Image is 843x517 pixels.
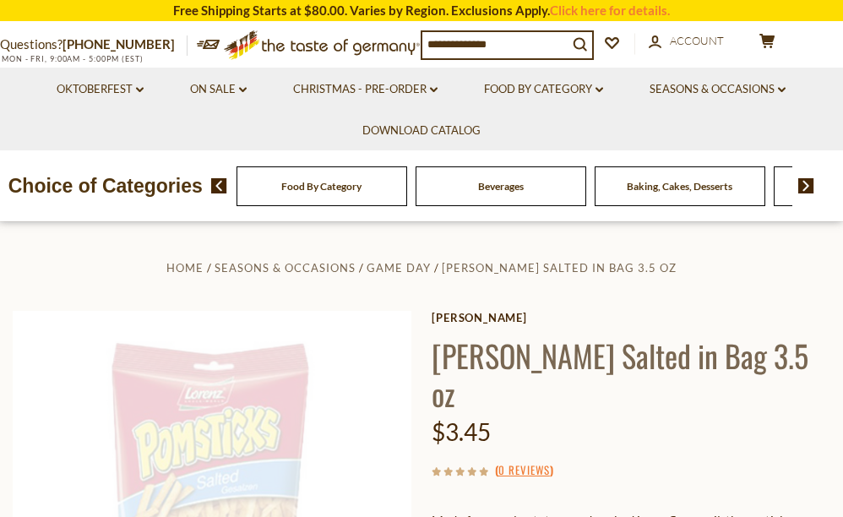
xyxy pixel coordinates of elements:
a: Oktoberfest [57,80,144,99]
a: Download Catalog [362,122,481,140]
a: Beverages [478,180,524,193]
a: 0 Reviews [498,461,550,480]
a: On Sale [190,80,247,99]
a: Click here for details. [550,3,670,18]
a: [PERSON_NAME] [432,311,830,324]
span: ( ) [495,461,553,478]
a: Account [649,32,724,51]
a: Baking, Cakes, Desserts [627,180,732,193]
h1: [PERSON_NAME] Salted in Bag 3.5 oz [432,336,830,412]
a: Seasons & Occasions [215,261,356,275]
a: Seasons & Occasions [650,80,786,99]
img: next arrow [798,178,814,193]
a: [PERSON_NAME] Salted in Bag 3.5 oz [442,261,677,275]
a: Home [166,261,204,275]
span: $3.45 [432,417,491,446]
a: Food By Category [484,80,603,99]
a: Game Day [367,261,431,275]
a: [PHONE_NUMBER] [63,36,175,52]
span: Account [670,34,724,47]
img: previous arrow [211,178,227,193]
a: Food By Category [281,180,362,193]
a: Christmas - PRE-ORDER [293,80,438,99]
